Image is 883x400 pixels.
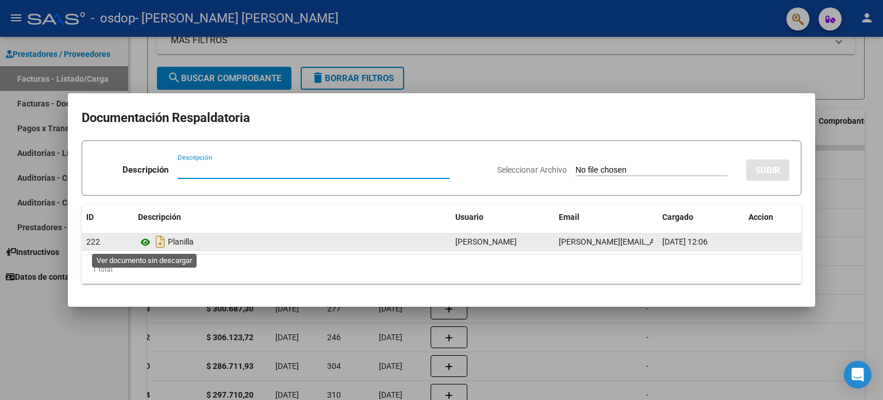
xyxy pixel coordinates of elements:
[744,205,801,230] datatable-header-cell: Accion
[746,159,789,181] button: SUBIR
[86,237,100,246] span: 222
[844,361,872,388] div: Open Intercom Messenger
[755,165,780,176] span: SUBIR
[559,212,579,222] span: Email
[82,107,801,129] h2: Documentación Respaldatoria
[86,212,94,222] span: ID
[559,237,748,246] span: [PERSON_NAME][EMAIL_ADDRESS][DOMAIN_NAME]
[748,212,773,222] span: Accion
[455,212,483,222] span: Usuario
[82,255,801,284] div: 1 total
[658,205,744,230] datatable-header-cell: Cargado
[138,233,446,251] div: Planilla
[662,212,693,222] span: Cargado
[451,205,554,230] datatable-header-cell: Usuario
[122,163,168,177] p: Descripción
[455,237,517,246] span: [PERSON_NAME]
[82,205,133,230] datatable-header-cell: ID
[138,212,181,222] span: Descripción
[554,205,658,230] datatable-header-cell: Email
[133,205,451,230] datatable-header-cell: Descripción
[153,233,168,251] i: Descargar documento
[662,237,708,246] span: [DATE] 12:06
[497,165,567,174] span: Seleccionar Archivo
